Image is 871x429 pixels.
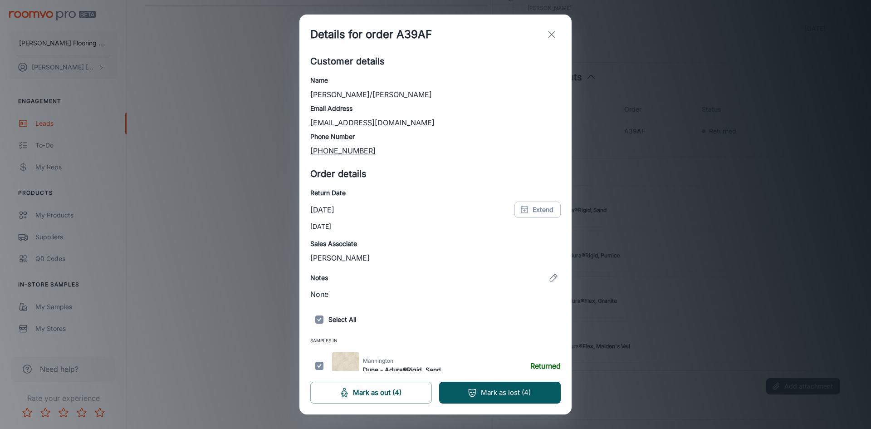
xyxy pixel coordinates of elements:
button: Extend [514,202,561,218]
span: Samples In [310,336,561,349]
p: [PERSON_NAME]/[PERSON_NAME] [310,89,561,100]
h1: Details for order A39AF [310,26,432,43]
a: [PHONE_NUMBER] [310,146,376,155]
h5: Order details [310,167,561,181]
h6: Return Date [310,188,561,198]
h6: Select All [310,311,561,329]
a: [EMAIL_ADDRESS][DOMAIN_NAME] [310,118,435,127]
h6: Dune - Adura®Rigid, Sand [363,365,441,375]
h6: Returned [530,360,561,371]
h6: Phone Number [310,132,561,142]
span: Mannington [363,357,441,365]
h6: Email Address [310,104,561,113]
p: [PERSON_NAME] [310,252,561,263]
button: exit [543,25,561,44]
button: Mark as lost (4) [439,382,561,404]
p: [DATE] [310,222,561,232]
h6: Name [310,75,561,85]
h5: Customer details [310,54,561,68]
button: Mark as out (4) [310,382,432,404]
img: Dune - Adura®Rigid, Sand [332,352,359,380]
p: [DATE] [310,204,334,215]
p: None [310,289,561,300]
h6: Notes [310,273,328,283]
h6: Sales Associate [310,239,561,249]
